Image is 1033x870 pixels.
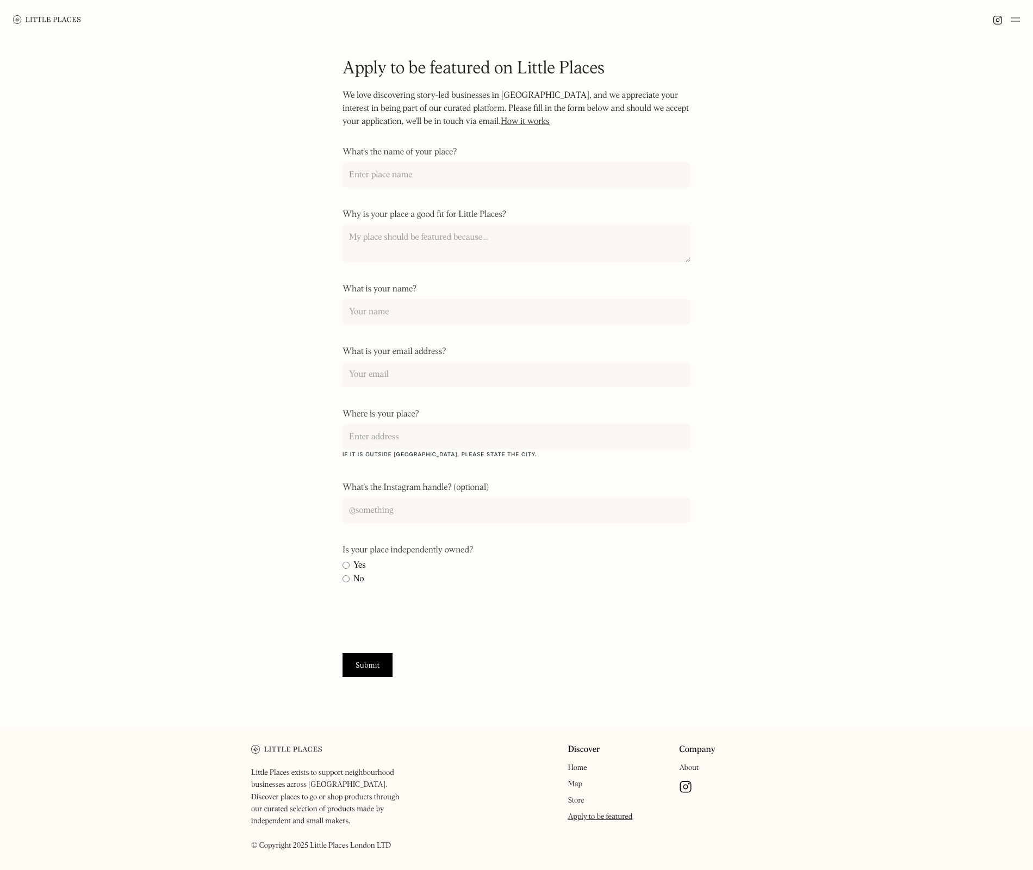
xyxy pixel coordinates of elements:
label: If it is outside [GEOGRAPHIC_DATA], please state the city. [343,450,690,461]
input: Your name [343,299,690,325]
h1: Apply to be featured on Little Places [343,57,690,80]
a: About [679,764,699,772]
input: Your email [343,362,690,387]
a: How it works [501,117,550,126]
a: Map [568,780,582,788]
a: Discover [568,745,600,755]
span: No [353,574,364,585]
a: Apply to be featured [568,813,632,821]
p: We love discovering story-led businesses in [GEOGRAPHIC_DATA], and we appreciate your interest in... [343,89,690,141]
a: Company [679,745,715,755]
a: Home [568,764,587,772]
input: Yes [343,562,350,569]
label: Why is your place a good fit for Little Places? [343,209,690,220]
a: Store [568,797,584,804]
input: Enter address [343,424,690,450]
input: Submit [343,653,393,677]
label: Is your place independently owned? [343,545,690,556]
label: What is your email address? [343,346,690,357]
label: What is your name? [343,284,690,295]
input: @something [343,498,690,523]
label: What's the name of your place? [343,147,690,158]
input: Enter place name [343,162,690,188]
iframe: reCAPTCHA [343,606,508,649]
span: Yes [353,560,366,571]
p: Little Places exists to support neighbourhood businesses across [GEOGRAPHIC_DATA]. Discover place... [251,767,410,852]
label: Where is your place? [343,409,690,420]
label: What's the Instagram handle? (optional) [343,482,690,493]
input: No [343,575,350,582]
